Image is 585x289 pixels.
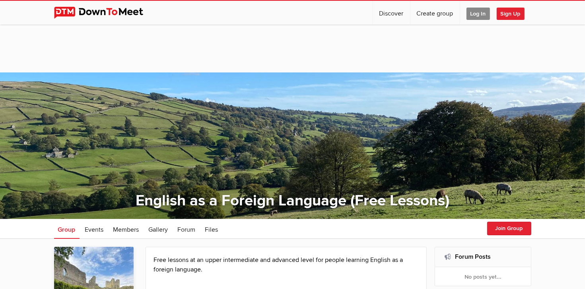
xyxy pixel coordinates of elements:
span: Gallery [149,226,168,234]
a: Gallery [145,219,172,239]
a: Log In [460,1,496,25]
div: No posts yet... [435,267,531,286]
span: Group [58,226,76,234]
span: Files [205,226,218,234]
p: Free lessons at an upper intermediate and advanced level for people learning English as a foreign... [154,255,419,274]
span: Log In [466,8,490,20]
a: Sign Up [497,1,531,25]
a: Files [201,219,222,239]
span: Sign Up [497,8,525,20]
a: Events [81,219,108,239]
img: DownToMeet [54,7,155,19]
a: Forum [174,219,200,239]
a: Members [109,219,143,239]
span: Forum [178,226,196,234]
a: Group [54,219,80,239]
span: Members [113,226,139,234]
span: Events [85,226,104,234]
a: Discover [373,1,410,25]
a: Create group [410,1,460,25]
button: Join Group [487,222,531,235]
a: Forum Posts [455,253,491,261]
